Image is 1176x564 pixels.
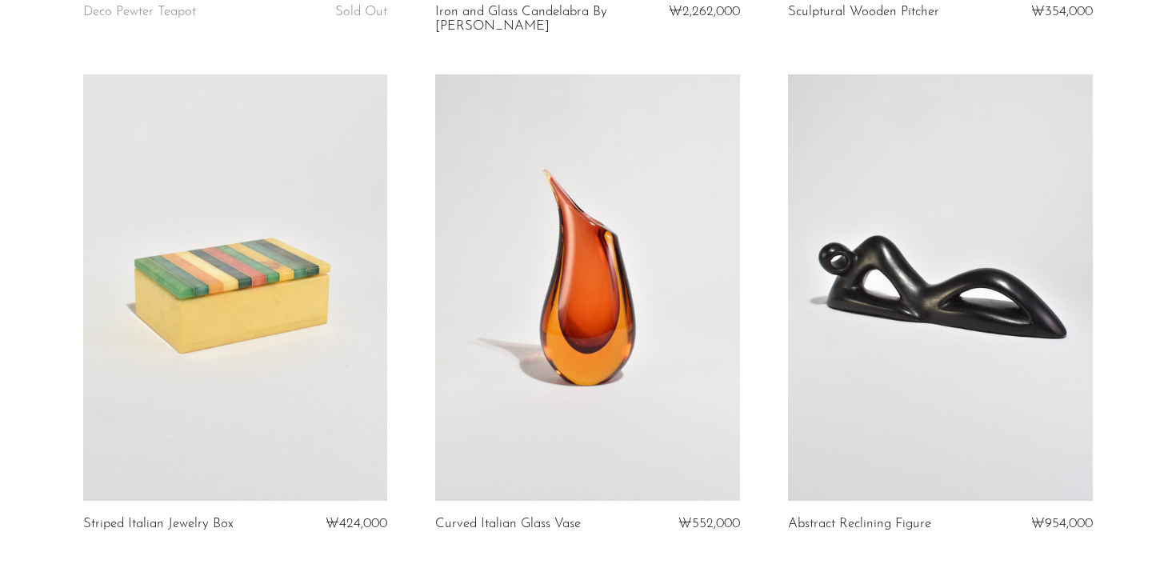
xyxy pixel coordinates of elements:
[1031,517,1093,530] span: ₩954,000
[669,5,740,18] span: ₩2,262,000
[335,5,387,18] span: Sold Out
[788,5,939,19] a: Sculptural Wooden Pitcher
[435,5,639,34] a: Iron and Glass Candelabra By [PERSON_NAME]
[83,517,234,531] a: Striped Italian Jewelry Box
[1031,5,1093,18] span: ₩354,000
[83,5,196,19] a: Deco Pewter Teapot
[788,517,931,531] a: Abstract Reclining Figure
[326,517,387,530] span: ₩424,000
[678,517,740,530] span: ₩552,000
[435,517,581,531] a: Curved Italian Glass Vase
